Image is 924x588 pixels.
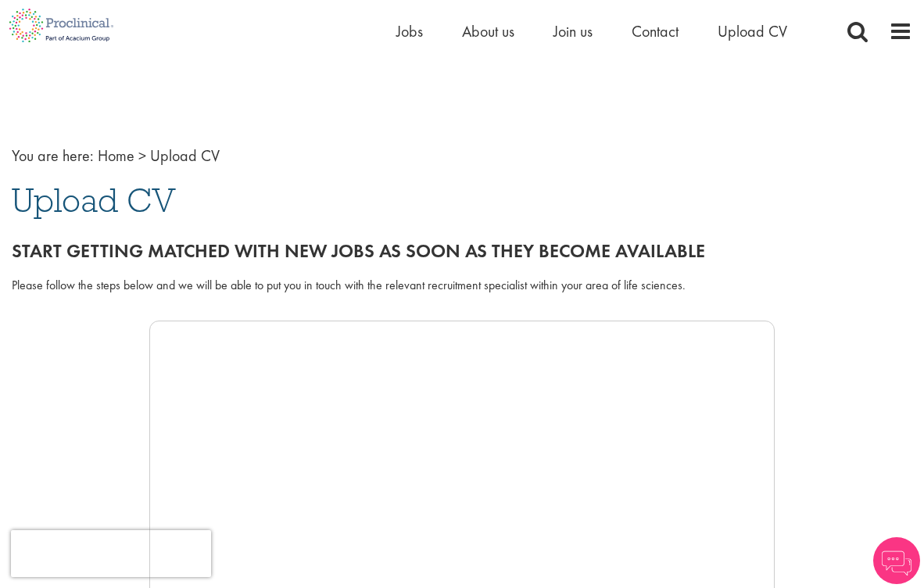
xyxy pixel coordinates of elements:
[150,145,220,166] span: Upload CV
[98,145,134,166] a: breadcrumb link
[462,21,514,41] a: About us
[237,113,698,149] div: By clicking “Accept All Cookies”, you agree to the storing of cookies on your device to enhance s...
[138,145,146,166] span: >
[12,179,176,221] span: Upload CV
[12,241,912,261] h2: Start getting matched with new jobs as soon as they become available
[353,168,459,201] button: Cookies Settings, Opens the preference center dialog
[467,168,573,201] button: Accept All Cookies
[396,21,423,41] a: Jobs
[213,59,722,220] div: Cookie Settings
[12,145,94,166] span: You are here:
[11,530,211,577] iframe: reCAPTCHA
[718,21,787,41] a: Upload CV
[873,537,920,584] img: Chatbot
[213,90,675,113] h2: Cookie Settings
[632,21,679,41] a: Contact
[553,21,593,41] a: Join us
[12,277,912,295] div: Please follow the steps below and we will be able to put you in touch with the relevant recruitme...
